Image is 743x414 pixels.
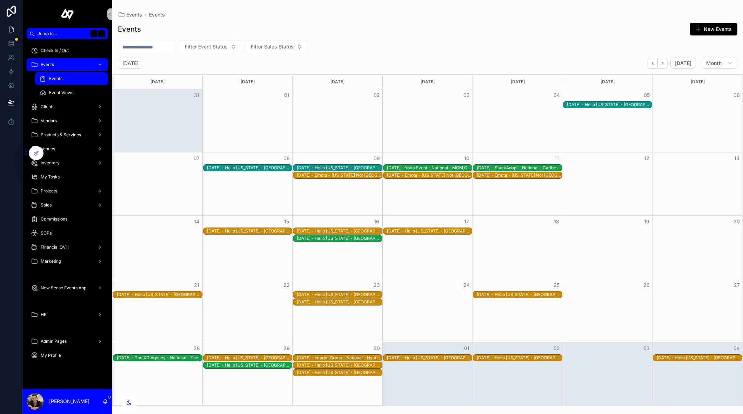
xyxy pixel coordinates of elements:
[477,172,562,178] div: [DATE] - Emota - [US_STATE] Not [GEOGRAPHIC_DATA] - The [GEOGRAPHIC_DATA] [GEOGRAPHIC_DATA] - rec...
[297,236,382,241] div: [DATE] - Hello [US_STATE] - [GEOGRAPHIC_DATA][PERSON_NAME][GEOGRAPHIC_DATA][PERSON_NAME] - recaZ9...
[387,172,472,178] div: [DATE] - Emota - [US_STATE] Not [GEOGRAPHIC_DATA] - [GEOGRAPHIC_DATA] [GEOGRAPHIC_DATA] - [GEOGRA...
[251,43,294,50] span: Filter Sales Status
[564,75,652,89] div: [DATE]
[61,8,74,20] img: App logo
[27,213,108,225] a: Commissions
[553,91,561,99] button: 04
[553,217,561,226] button: 18
[477,355,562,361] div: [DATE] - Hello [US_STATE] - [GEOGRAPHIC_DATA] - Hyatt Regency - [GEOGRAPHIC_DATA] - recOpo6DxcNDL...
[648,58,658,69] button: Back
[41,160,60,166] span: Inventory
[387,165,472,171] div: [DATE] - Yotta Event - National - MGM Grand - reczwLxecmzJ4WjEQ
[126,11,142,18] span: Events
[27,282,108,294] a: New Sense Events App
[99,31,105,37] span: K
[642,281,651,289] button: 26
[41,132,81,138] span: Products & Services
[675,60,691,66] span: [DATE]
[41,230,52,236] span: SOPs
[387,165,472,171] div: 9/10/2025 - Yotta Event - National - MGM Grand - reczwLxecmzJ4WjEQ
[297,172,382,178] div: [DATE] - Emota - [US_STATE] Not [GEOGRAPHIC_DATA] - [GEOGRAPHIC_DATA] [GEOGRAPHIC_DATA] - recg3Qn...
[297,292,382,297] div: [DATE] - Hello [US_STATE] - [GEOGRAPHIC_DATA][PERSON_NAME] [GEOGRAPHIC_DATA] - [GEOGRAPHIC_DATA]
[297,370,382,375] div: [DATE] - Hello [US_STATE] - [GEOGRAPHIC_DATA] - [GEOGRAPHIC_DATA] - rect4jmWJHgBMlhbO
[732,344,741,353] button: 04
[373,154,381,163] button: 09
[282,217,291,226] button: 15
[387,228,472,234] div: [DATE] - Hello [US_STATE] - [GEOGRAPHIC_DATA][PERSON_NAME][GEOGRAPHIC_DATA] - recCkFEgA3deMLZT1
[207,165,292,171] div: 9/8/2025 - Hello Florida - Orlando - Hyatt Regency - Orlando - recD7AzidpB8Q7XqY
[642,91,651,99] button: 05
[706,60,722,66] span: Month
[27,185,108,197] a: Projects
[117,355,202,361] div: 9/28/2025 - The XD Agency - National - The Venetian Expo Hall - rechjpYA7yNGMAKTg
[207,355,292,361] div: [DATE] - Hello [US_STATE] - [GEOGRAPHIC_DATA][PERSON_NAME][GEOGRAPHIC_DATA] - recVpyKwTiGozQHQo
[477,292,562,297] div: [DATE] - Hello [US_STATE] - [GEOGRAPHIC_DATA] - [GEOGRAPHIC_DATA] - reci14AL4uUM0K9WI
[732,281,741,289] button: 27
[114,75,201,89] div: [DATE]
[297,291,382,298] div: 9/23/2025 - Hello Florida - Orlando - Rosen Shingle Creek - receBBrZRgN5aX6YR
[41,244,69,250] span: Financial OVH
[41,174,60,180] span: My Tasks
[41,312,47,317] span: HR
[49,398,89,405] p: [PERSON_NAME]
[297,228,382,234] div: [DATE] - Hello [US_STATE] - [GEOGRAPHIC_DATA] - [GEOGRAPHIC_DATA] - [GEOGRAPHIC_DATA]
[297,369,382,376] div: 9/30/2025 - Hello Florida - Orlando - Portofino Bay Hotel - rect4jmWJHgBMlhbO
[462,154,471,163] button: 10
[207,362,292,368] div: [DATE] - Hello [US_STATE] - [GEOGRAPHIC_DATA] - Signia by [PERSON_NAME] [PERSON_NAME] Creek - rec...
[27,28,108,39] button: Jump to...K
[49,90,73,96] span: Event Views
[27,308,108,321] a: HR
[384,75,471,89] div: [DATE]
[474,75,562,89] div: [DATE]
[118,11,142,18] a: Events
[122,60,139,67] h2: [DATE]
[387,228,472,234] div: 9/17/2025 - Hello Florida - Orlando - JW Marriott Orlando Grande Lakes - recCkFEgA3deMLZT1
[41,48,69,53] span: Check In / Out
[245,40,308,53] button: Select Button
[193,344,201,353] button: 28
[297,165,382,171] div: [DATE] - Hello [US_STATE] - [GEOGRAPHIC_DATA] - [GEOGRAPHIC_DATA] - recg29L25X0FqklfR
[567,101,652,108] div: 9/5/2025 - Hello Florida - Orlando - Hyatt Regency - Orlando - rec34i1Le8NpNsf14
[732,217,741,226] button: 20
[297,355,382,361] div: 9/30/2025 - Imprint Group - National - Hyatt Regency - Orlando - recZXKwbBrmkWUdf9
[27,227,108,239] a: SOPs
[690,23,737,35] button: New Events
[117,355,202,361] div: [DATE] - The XD Agency - National - The Venetian Expo Hall - rechjpYA7yNGMAKTg
[297,299,382,305] div: [DATE] - Hello [US_STATE] - [GEOGRAPHIC_DATA][PERSON_NAME][GEOGRAPHIC_DATA] - rec2sT2PfSu1tbFuT
[149,11,165,18] a: Events
[27,58,108,71] a: Events
[477,355,562,361] div: 10/2/2025 - Hello Florida - Orlando - Hyatt Regency - Orlando - recOpo6DxcNDLNM4e
[22,39,112,371] div: scrollable content
[112,74,743,406] div: Month View
[193,91,201,99] button: 31
[702,58,737,69] button: Month
[41,118,57,124] span: Vendors
[27,100,108,113] a: Clients
[462,281,471,289] button: 24
[654,75,742,89] div: [DATE]
[41,188,57,194] span: Projects
[38,31,88,37] span: Jump to...
[373,217,381,226] button: 16
[27,171,108,183] a: My Tasks
[567,102,652,107] div: [DATE] - Hello [US_STATE] - [GEOGRAPHIC_DATA] - Hyatt Regency - [GEOGRAPHIC_DATA] - rec34i1Le8NpN...
[477,165,562,171] div: [DATE] - StackAdapt - National - Caribe Royale - rec2wpbq8lC1Cci4I
[207,362,292,368] div: 9/29/2025 - Hello Florida - Orlando - Signia by Hilton Orlando Bonnet Creek - reccMZpG1xb39XECl
[732,154,741,163] button: 13
[41,216,67,222] span: Commissions
[642,344,651,353] button: 03
[49,76,62,81] span: Events
[27,157,108,169] a: Inventory
[297,165,382,171] div: 9/9/2025 - Hello Florida - Orlando - Sapphire Falls Resort - recg29L25X0FqklfR
[27,143,108,155] a: Venues
[41,146,55,152] span: Venues
[27,114,108,127] a: Vendors
[387,355,472,361] div: [DATE] - Hello [US_STATE] - [GEOGRAPHIC_DATA] - Hyatt Regency - [GEOGRAPHIC_DATA] - recTov5EeLdft...
[193,154,201,163] button: 07
[462,217,471,226] button: 17
[282,91,291,99] button: 01
[294,75,381,89] div: [DATE]
[207,355,292,361] div: 9/29/2025 - Hello Florida - Orlando - Gaylord Palms Resort and Convention Center - recVpyKwTiGozQHQo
